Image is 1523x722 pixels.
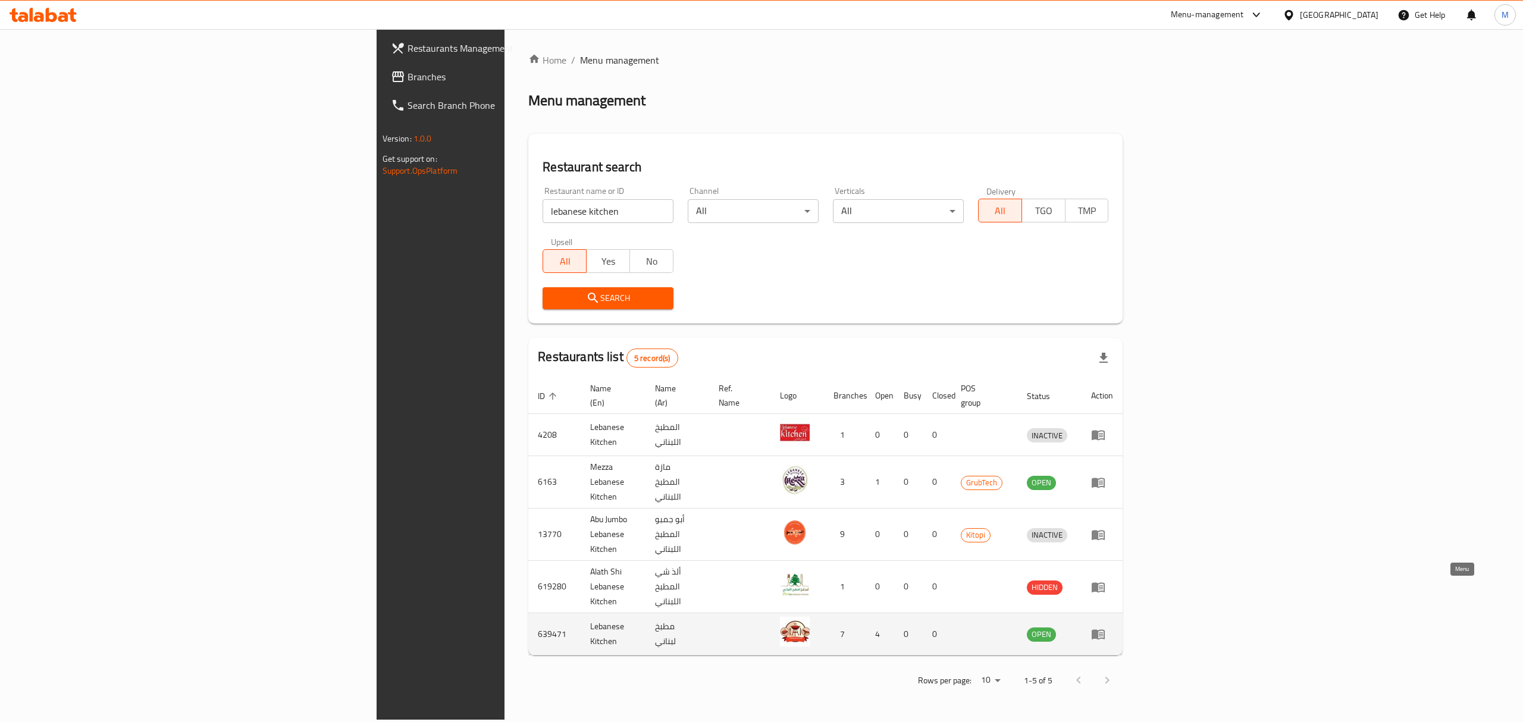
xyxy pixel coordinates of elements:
[591,253,625,270] span: Yes
[413,131,432,146] span: 1.0.0
[923,508,951,561] td: 0
[645,561,709,613] td: ألذ شي المطبخ اللبناني
[780,465,810,495] img: Mezza Lebanese Kitchen
[824,378,866,414] th: Branches
[983,202,1017,219] span: All
[1027,528,1067,542] span: INACTIVE
[548,253,582,270] span: All
[894,613,923,655] td: 0
[528,378,1123,655] table: enhanced table
[918,673,972,688] p: Rows per page:
[770,378,824,414] th: Logo
[635,253,669,270] span: No
[627,353,678,364] span: 5 record(s)
[408,98,622,112] span: Search Branch Phone
[1027,428,1067,442] div: INACTIVE
[551,237,573,246] label: Upsell
[923,414,951,456] td: 0
[866,508,894,561] td: 0
[1027,580,1063,595] div: HIDDEN
[866,456,894,508] td: 1
[543,287,673,309] button: Search
[1171,8,1244,22] div: Menu-management
[866,561,894,613] td: 0
[1027,202,1061,219] span: TGO
[1091,580,1113,594] div: Menu
[978,199,1022,222] button: All
[408,41,622,55] span: Restaurants Management
[780,517,810,547] img: Abu Jumbo Lebanese Kitchen
[961,476,1002,489] span: GrubTech
[1027,627,1056,642] div: OPEN
[866,414,894,456] td: 0
[645,508,709,561] td: أبو جمبو المطبخ اللبناني
[1027,389,1066,403] span: Status
[1070,202,1104,219] span: TMP
[381,91,631,120] a: Search Branch Phone
[894,414,923,456] td: 0
[552,291,664,306] span: Search
[976,671,1005,689] div: Rows per page:
[645,414,709,456] td: المطبخ اللبناني
[1027,429,1067,442] span: INACTIVE
[543,249,587,273] button: All
[408,70,622,84] span: Branches
[1300,8,1378,21] div: [GEOGRAPHIC_DATA]
[381,34,631,62] a: Restaurants Management
[894,456,923,508] td: 0
[655,381,695,410] span: Name (Ar)
[866,378,894,414] th: Open
[383,151,437,167] span: Get support on:
[528,53,1123,67] nav: breadcrumb
[894,378,923,414] th: Busy
[894,508,923,561] td: 0
[543,199,673,223] input: Search for restaurant name or ID..
[824,508,866,561] td: 9
[381,62,631,91] a: Branches
[923,561,951,613] td: 0
[1027,580,1063,594] span: HIDDEN
[1021,199,1066,222] button: TGO
[780,417,810,447] img: Lebanese Kitchen
[961,528,990,542] span: Kitopi
[586,249,630,273] button: Yes
[923,378,951,414] th: Closed
[824,456,866,508] td: 3
[780,617,810,646] img: Lebanese Kitchen
[833,199,964,223] div: All
[1082,378,1123,414] th: Action
[383,131,412,146] span: Version:
[543,158,1108,176] h2: Restaurant search
[894,561,923,613] td: 0
[629,249,673,273] button: No
[538,348,678,368] h2: Restaurants list
[780,570,810,599] img: Alath Shi Lebanese Kitchen
[824,613,866,655] td: 7
[645,456,709,508] td: مازة المطبخ اللبناني
[626,349,678,368] div: Total records count
[961,381,1003,410] span: POS group
[923,613,951,655] td: 0
[1024,673,1052,688] p: 1-5 of 5
[1065,199,1109,222] button: TMP
[1027,627,1056,641] span: OPEN
[590,381,631,410] span: Name (En)
[688,199,819,223] div: All
[923,456,951,508] td: 0
[645,613,709,655] td: مطبخ لبناني
[1027,476,1056,489] span: OPEN
[824,414,866,456] td: 1
[1091,528,1113,542] div: Menu
[383,163,458,178] a: Support.OpsPlatform
[538,389,560,403] span: ID
[986,187,1016,195] label: Delivery
[866,613,894,655] td: 4
[1089,344,1118,372] div: Export file
[1091,475,1113,489] div: Menu
[1502,8,1509,21] span: M
[824,561,866,613] td: 1
[719,381,756,410] span: Ref. Name
[1091,428,1113,442] div: Menu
